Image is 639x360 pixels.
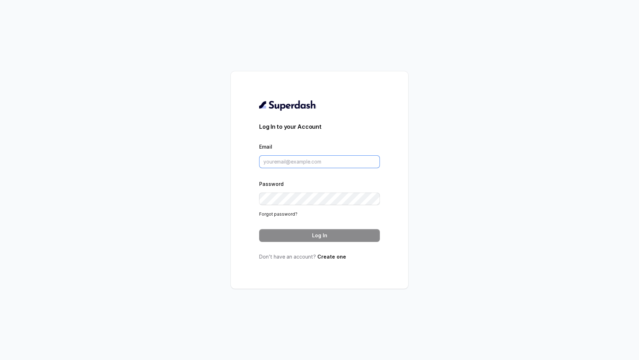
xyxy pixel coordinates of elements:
[259,144,272,150] label: Email
[259,253,380,260] p: Don’t have an account?
[259,100,316,111] img: light.svg
[259,181,284,187] label: Password
[317,254,346,260] a: Create one
[259,211,297,217] a: Forgot password?
[259,229,380,242] button: Log In
[259,122,380,131] h3: Log In to your Account
[259,155,380,168] input: youremail@example.com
